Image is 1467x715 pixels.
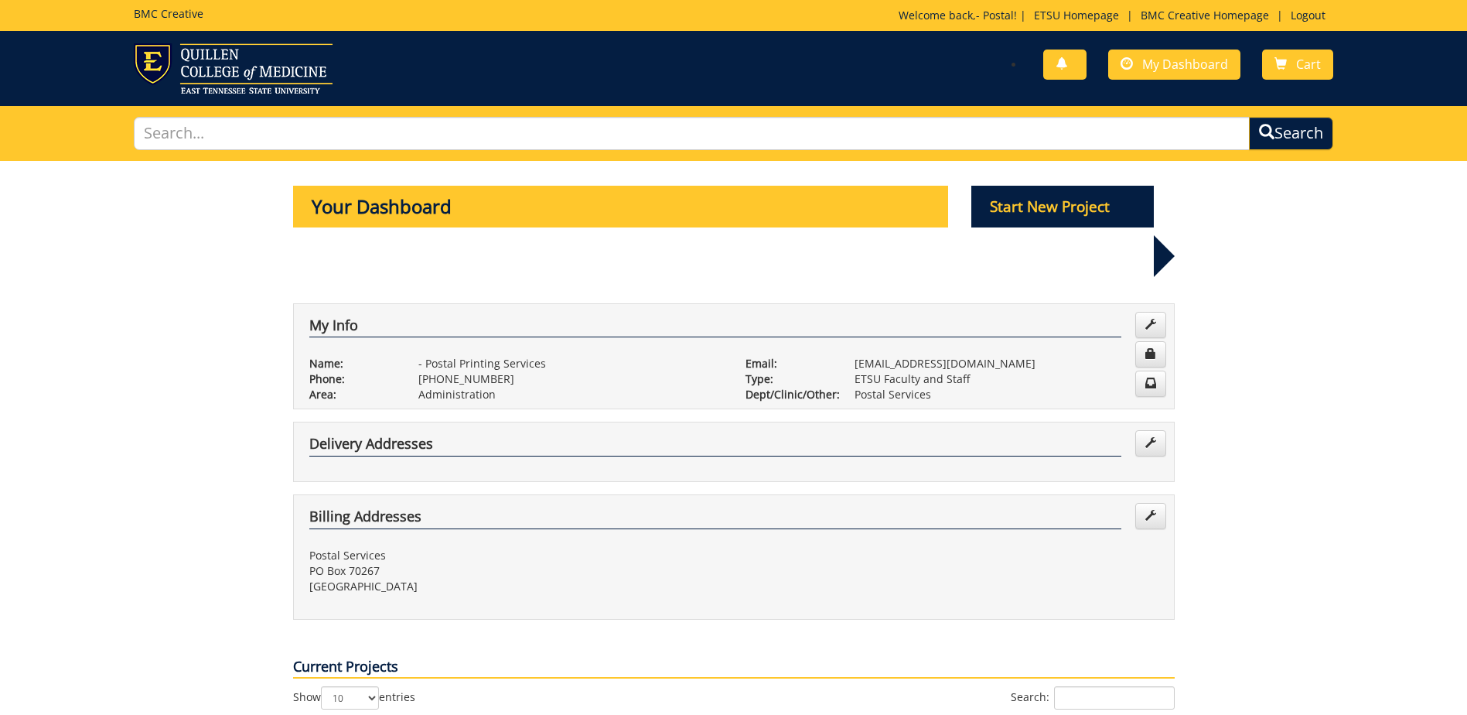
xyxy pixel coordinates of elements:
[1011,686,1175,710] label: Search:
[418,371,722,387] p: [PHONE_NUMBER]
[134,8,203,19] h5: BMC Creative
[418,387,722,402] p: Administration
[1296,56,1321,73] span: Cart
[293,657,1175,679] p: Current Projects
[1135,430,1166,457] a: Edit Addresses
[971,200,1154,215] a: Start New Project
[134,117,1250,150] input: Search...
[1108,50,1240,80] a: My Dashboard
[899,8,1333,23] p: Welcome back, ! | | |
[1283,8,1333,22] a: Logout
[309,548,722,563] p: Postal Services
[745,356,831,371] p: Email:
[1135,371,1166,397] a: Change Communication Preferences
[309,387,395,402] p: Area:
[309,356,395,371] p: Name:
[309,318,1121,338] h4: My Info
[1026,8,1127,22] a: ETSU Homepage
[309,509,1121,529] h4: Billing Addresses
[321,686,379,710] select: Showentries
[1249,117,1333,150] button: Search
[1262,50,1333,80] a: Cart
[855,371,1158,387] p: ETSU Faculty and Staff
[1135,341,1166,368] a: Change Password
[1135,503,1166,529] a: Edit Addresses
[134,43,333,94] img: ETSU logo
[855,356,1158,371] p: [EMAIL_ADDRESS][DOMAIN_NAME]
[976,8,1014,22] a: - Postal
[1142,56,1228,73] span: My Dashboard
[745,371,831,387] p: Type:
[309,563,722,579] p: PO Box 70267
[1133,8,1277,22] a: BMC Creative Homepage
[1054,686,1175,710] input: Search:
[309,371,395,387] p: Phone:
[745,387,831,402] p: Dept/Clinic/Other:
[1135,312,1166,338] a: Edit Info
[855,387,1158,402] p: Postal Services
[309,436,1121,457] h4: Delivery Addresses
[293,186,949,227] p: Your Dashboard
[971,186,1154,227] p: Start New Project
[418,356,722,371] p: - Postal Printing Services
[309,579,722,594] p: [GEOGRAPHIC_DATA]
[293,686,415,710] label: Show entries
